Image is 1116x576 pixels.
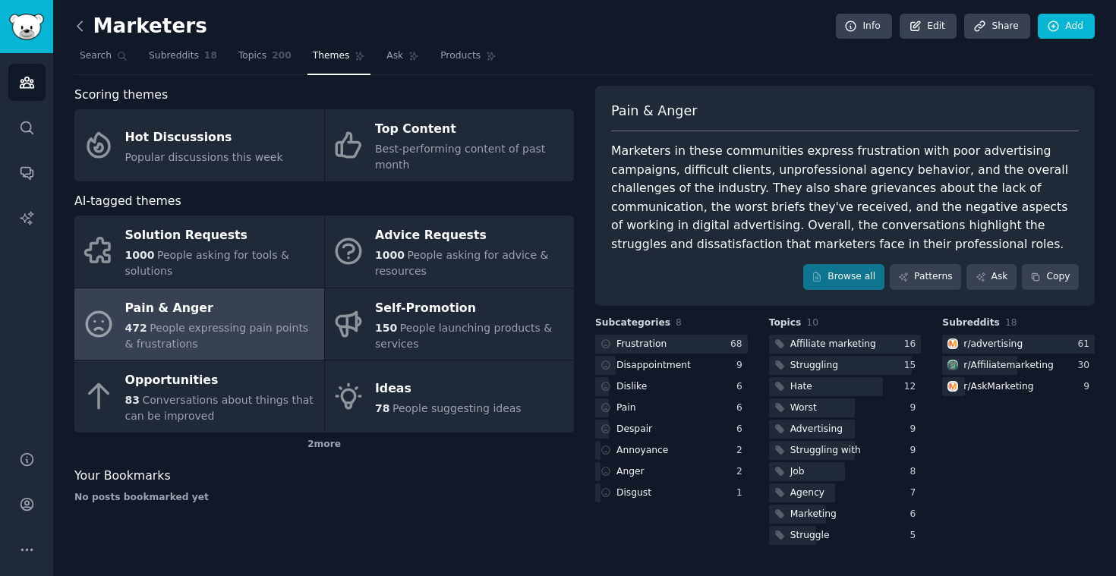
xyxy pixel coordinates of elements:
img: advertising [947,338,958,349]
div: Hate [790,380,812,394]
span: Ask [386,49,403,63]
div: Struggling [790,359,838,373]
div: Ideas [375,376,522,401]
span: 83 [125,394,140,406]
button: Copy [1022,264,1079,290]
div: 1 [736,486,748,500]
div: 2 [736,444,748,458]
span: People expressing pain points & frustrations [125,322,309,350]
a: Annoyance2 [595,441,748,460]
a: Affiliatemarketingr/Affiliatemarketing30 [942,356,1095,375]
a: Advertising9 [769,420,922,439]
div: Worst [790,401,817,415]
a: Themes [307,44,371,75]
span: 200 [272,49,292,63]
span: Products [440,49,481,63]
a: Patterns [890,264,961,290]
div: Opportunities [125,369,317,393]
a: Hot DiscussionsPopular discussions this week [74,109,324,181]
div: Top Content [375,118,566,142]
div: 30 [1077,359,1095,373]
span: Your Bookmarks [74,467,171,486]
a: Topics200 [233,44,297,75]
span: 472 [125,322,147,334]
span: 18 [204,49,217,63]
a: Struggling15 [769,356,922,375]
a: Struggle5 [769,526,922,545]
div: 6 [736,401,748,415]
span: Search [80,49,112,63]
a: Products [435,44,502,75]
a: Pain & Anger472People expressing pain points & frustrations [74,288,324,360]
div: Marketing [790,508,837,521]
a: Advice Requests1000People asking for advice & resources [325,216,575,288]
div: Annoyance [616,444,668,458]
div: Frustration [616,338,667,351]
span: AI-tagged themes [74,192,181,211]
a: Dislike6 [595,377,748,396]
div: Marketers in these communities express frustration with poor advertising campaigns, difficult cli... [611,142,1079,253]
span: Conversations about things that can be improved [125,394,314,422]
div: 9 [910,444,922,458]
span: 1000 [375,249,405,261]
div: 68 [730,338,748,351]
div: Job [790,465,805,479]
span: People launching products & services [375,322,552,350]
span: 1000 [125,249,155,261]
span: 18 [1005,317,1017,328]
a: Solution Requests1000People asking for tools & solutions [74,216,324,288]
div: 2 more [74,433,574,457]
span: 150 [375,322,397,334]
a: AskMarketingr/AskMarketing9 [942,377,1095,396]
a: Affiliate marketing16 [769,335,922,354]
div: 61 [1077,338,1095,351]
div: 2 [736,465,748,479]
a: Opportunities83Conversations about things that can be improved [74,360,324,433]
div: r/ AskMarketing [963,380,1033,394]
a: Struggling with9 [769,441,922,460]
div: 16 [904,338,922,351]
span: Subreddits [149,49,199,63]
div: Disgust [616,486,651,500]
div: 9 [736,359,748,373]
div: 7 [910,486,922,500]
a: Subreddits18 [143,44,222,75]
div: 15 [904,359,922,373]
span: Pain & Anger [611,102,697,121]
div: Anger [616,465,645,479]
div: Pain & Anger [125,296,317,320]
div: Hot Discussions [125,125,283,150]
a: Ideas78People suggesting ideas [325,360,575,433]
span: People asking for advice & resources [375,249,549,277]
div: Solution Requests [125,224,317,248]
div: r/ Affiliatemarketing [963,359,1053,373]
span: Scoring themes [74,86,168,105]
div: 8 [910,465,922,479]
div: Agency [790,486,824,500]
a: Share [964,14,1029,39]
a: Self-Promotion150People launching products & services [325,288,575,360]
a: Job8 [769,462,922,481]
span: 10 [806,317,818,328]
span: 8 [676,317,682,328]
div: 12 [904,380,922,394]
span: People suggesting ideas [392,402,522,414]
div: 6 [736,380,748,394]
a: Hate12 [769,377,922,396]
a: Top ContentBest-performing content of past month [325,109,575,181]
span: Subreddits [942,316,1000,330]
div: Advice Requests [375,224,566,248]
img: Affiliatemarketing [947,360,958,370]
a: Add [1038,14,1095,39]
a: Ask [966,264,1017,290]
div: Pain [616,401,636,415]
div: Dislike [616,380,647,394]
a: advertisingr/advertising61 [942,335,1095,354]
a: Agency7 [769,483,922,502]
span: Popular discussions this week [125,151,283,163]
a: Edit [900,14,957,39]
div: 6 [736,423,748,436]
div: Self-Promotion [375,296,566,320]
a: Despair6 [595,420,748,439]
span: 78 [375,402,389,414]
